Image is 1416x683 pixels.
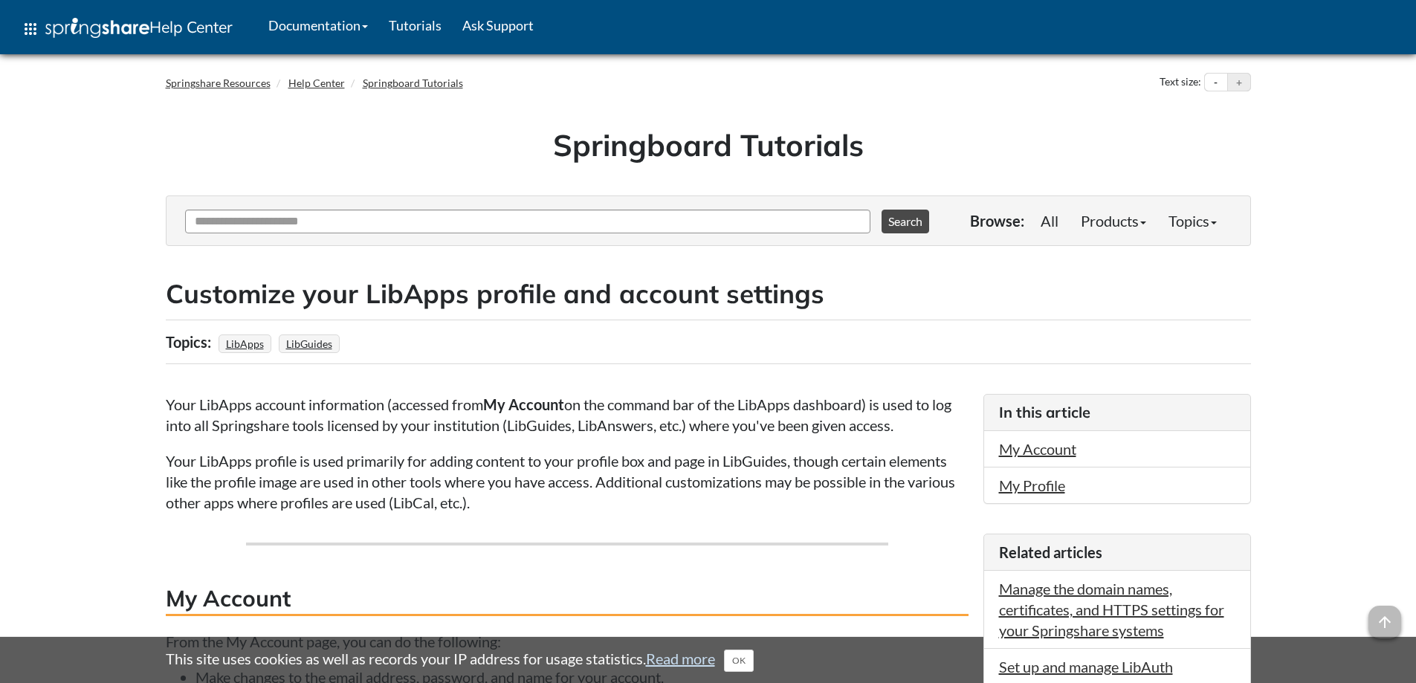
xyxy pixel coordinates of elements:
a: Help Center [288,77,345,89]
div: This site uses cookies as well as records your IP address for usage statistics. [151,648,1266,672]
a: Documentation [258,7,378,44]
a: All [1029,206,1070,236]
p: From the My Account page, you can do the following: [166,631,969,652]
span: Related articles [999,543,1102,561]
a: Ask Support [452,7,544,44]
strong: My Account [483,395,564,413]
a: LibGuides [284,333,334,355]
a: Products [1070,206,1157,236]
h3: In this article [999,402,1235,423]
h1: Springboard Tutorials [177,124,1240,166]
div: Text size: [1157,73,1204,92]
h2: Customize your LibApps profile and account settings [166,276,1251,312]
a: arrow_upward [1368,607,1401,625]
a: My Profile [999,476,1065,494]
button: Increase text size [1228,74,1250,91]
p: Your LibApps profile is used primarily for adding content to your profile box and page in LibGuid... [166,450,969,513]
span: Help Center [149,17,233,36]
a: Topics [1157,206,1228,236]
a: Springshare Resources [166,77,271,89]
span: arrow_upward [1368,606,1401,638]
div: Topics: [166,328,215,356]
a: Springboard Tutorials [363,77,463,89]
p: Browse: [970,210,1024,231]
a: My Account [999,440,1076,458]
span: apps [22,20,39,38]
button: Search [882,210,929,233]
a: apps Help Center [11,7,243,51]
a: Manage the domain names, certificates, and HTTPS settings for your Springshare systems [999,580,1224,639]
a: Tutorials [378,7,452,44]
h3: My Account [166,583,969,616]
img: Springshare [45,18,149,38]
a: LibApps [224,333,266,355]
button: Decrease text size [1205,74,1227,91]
p: Your LibApps account information (accessed from on the command bar of the LibApps dashboard) is u... [166,394,969,436]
